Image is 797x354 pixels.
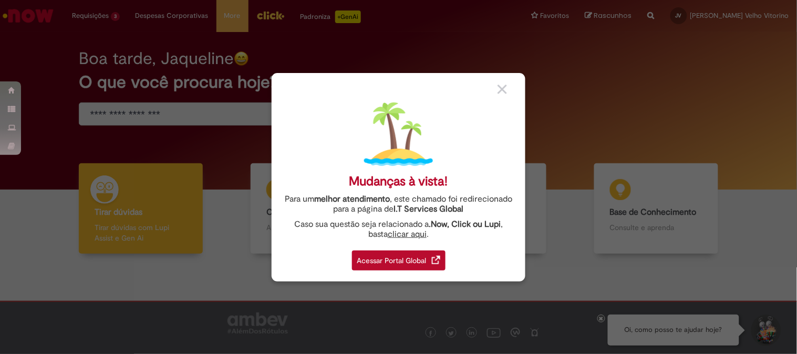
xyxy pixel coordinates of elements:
[364,100,433,169] img: island.png
[498,85,507,94] img: close_button_grey.png
[280,220,517,240] div: Caso sua questão seja relacionado a , basta .
[352,251,446,270] div: Acessar Portal Global
[388,223,427,240] a: clicar aqui
[352,245,446,270] a: Acessar Portal Global
[429,219,501,230] strong: .Now, Click ou Lupi
[280,194,517,214] div: Para um , este chamado foi redirecionado para a página de
[394,198,464,214] a: I.T Services Global
[349,174,448,189] div: Mudanças à vista!
[432,256,440,264] img: redirect_link.png
[314,194,390,204] strong: melhor atendimento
